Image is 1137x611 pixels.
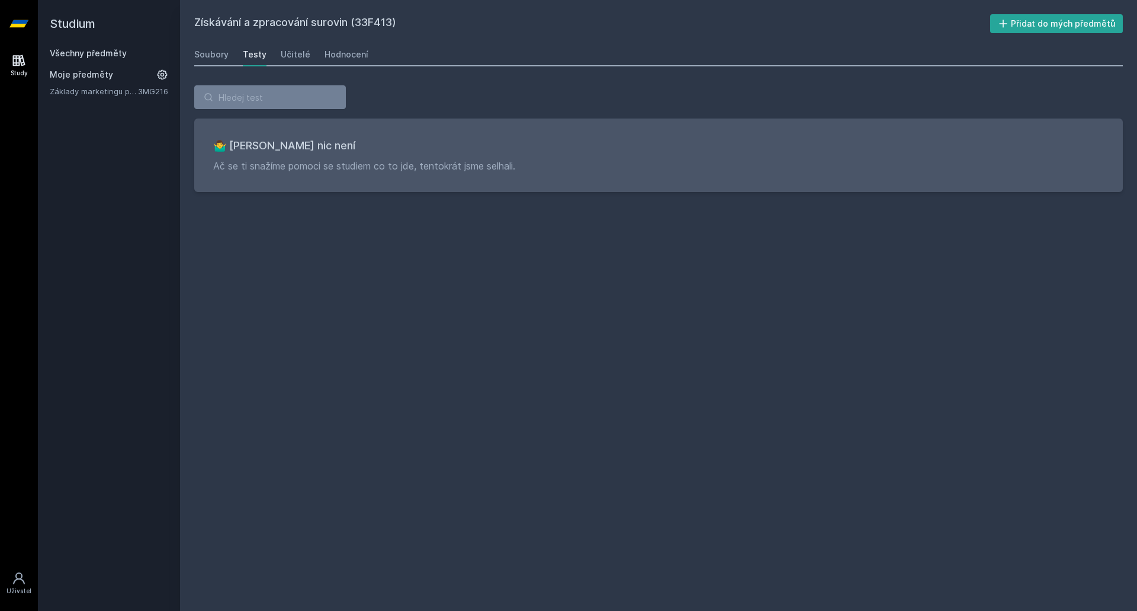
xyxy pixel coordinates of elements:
[281,49,310,60] div: Učitelé
[213,137,1104,154] h3: 🤷‍♂️ [PERSON_NAME] nic není
[194,49,229,60] div: Soubory
[325,43,368,66] a: Hodnocení
[11,69,28,78] div: Study
[194,43,229,66] a: Soubory
[50,69,113,81] span: Moje předměty
[990,14,1123,33] button: Přidat do mých předmětů
[7,587,31,596] div: Uživatel
[2,565,36,602] a: Uživatel
[243,49,266,60] div: Testy
[281,43,310,66] a: Učitelé
[243,43,266,66] a: Testy
[194,14,990,33] h2: Získávání a zpracování surovin (33F413)
[50,85,138,97] a: Základy marketingu pro informatiky a statistiky
[194,85,346,109] input: Hledej test
[50,48,127,58] a: Všechny předměty
[213,159,1104,173] p: Ač se ti snažíme pomoci se studiem co to jde, tentokrát jsme selhali.
[325,49,368,60] div: Hodnocení
[138,87,168,96] a: 3MG216
[2,47,36,84] a: Study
